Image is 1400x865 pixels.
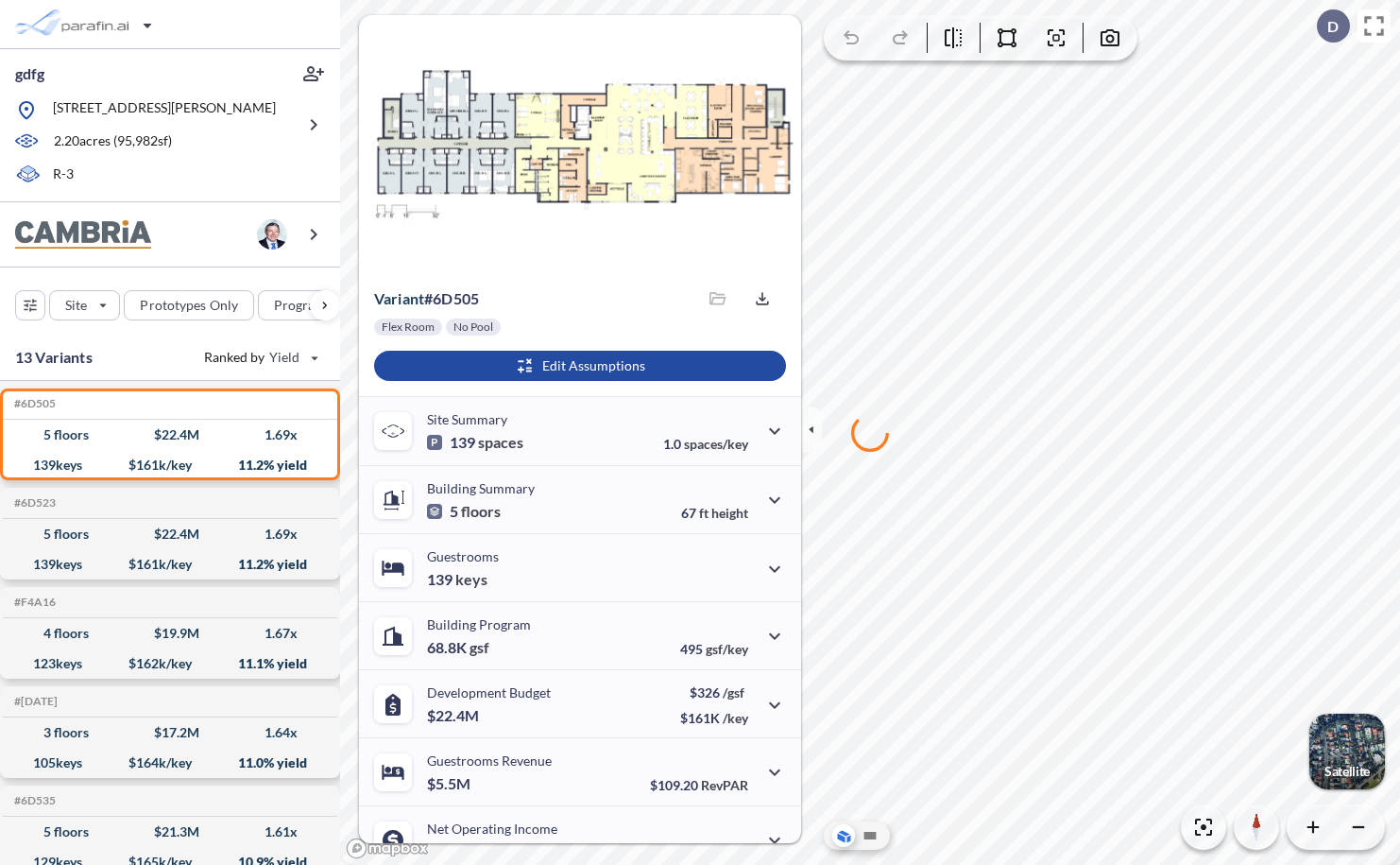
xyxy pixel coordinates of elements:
[382,320,435,335] p: Flex Room
[53,164,74,186] p: R-3
[461,502,501,521] span: floors
[1309,714,1385,789] img: Switcher Image
[723,710,748,726] span: /key
[140,296,238,315] p: Prototypes Only
[10,397,56,410] h5: Click to copy the code
[680,641,748,657] p: 495
[10,794,56,807] h5: Click to copy the code
[723,684,744,701] span: /gsf
[258,290,360,320] button: Program
[427,842,473,861] p: $2.5M
[274,296,327,315] p: Program
[374,351,786,381] button: Edit Assumptions
[1327,18,1339,35] p: D
[427,774,473,793] p: $5.5M
[1309,714,1385,789] button: Switcher ImageSatellite
[427,502,501,521] p: 5
[65,296,87,315] p: Site
[53,98,276,122] p: [STREET_ADDRESS][PERSON_NAME]
[470,638,489,657] span: gsf
[650,777,748,793] p: $109.20
[346,838,429,859] a: Mapbox homepage
[427,433,523,452] p: 139
[542,356,645,375] p: Edit Assumptions
[257,219,287,250] img: user logo
[10,596,56,609] h5: Click to copy the code
[427,821,557,837] p: Net Operating Income
[427,753,552,769] p: Guestrooms Revenue
[701,777,748,793] span: RevPAR
[684,436,748,452] span: spaces/key
[711,505,748,521] span: height
[49,290,120,320] button: Site
[453,320,493,335] p: No Pool
[427,684,551,701] p: Development Budget
[680,684,748,701] p: $326
[15,220,151,250] img: BrandImage
[427,616,531,632] p: Building Program
[427,570,487,589] p: 139
[427,411,507,427] p: Site Summary
[10,695,58,708] h5: Click to copy the code
[455,570,487,589] span: keys
[1324,764,1370,779] p: Satellite
[699,505,709,521] span: ft
[427,638,489,657] p: 68.8K
[189,342,331,372] button: Ranked by Yield
[54,131,172,152] p: 2.20 acres ( 95,982 sf)
[427,480,535,496] p: Building Summary
[832,824,855,847] button: Aerial View
[663,436,748,452] p: 1.0
[706,641,748,657] span: gsf/key
[374,289,479,308] p: # 6d505
[427,706,482,725] p: $22.4M
[478,433,523,452] span: spaces
[124,290,254,320] button: Prototypes Only
[680,710,748,726] p: $161K
[427,548,499,564] p: Guestrooms
[681,505,748,521] p: 67
[10,496,56,510] h5: Click to copy the code
[269,348,300,367] span: Yield
[859,824,881,847] button: Site Plan
[15,346,93,369] p: 13 Variants
[15,63,44,84] p: gdfg
[374,289,424,307] span: Variant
